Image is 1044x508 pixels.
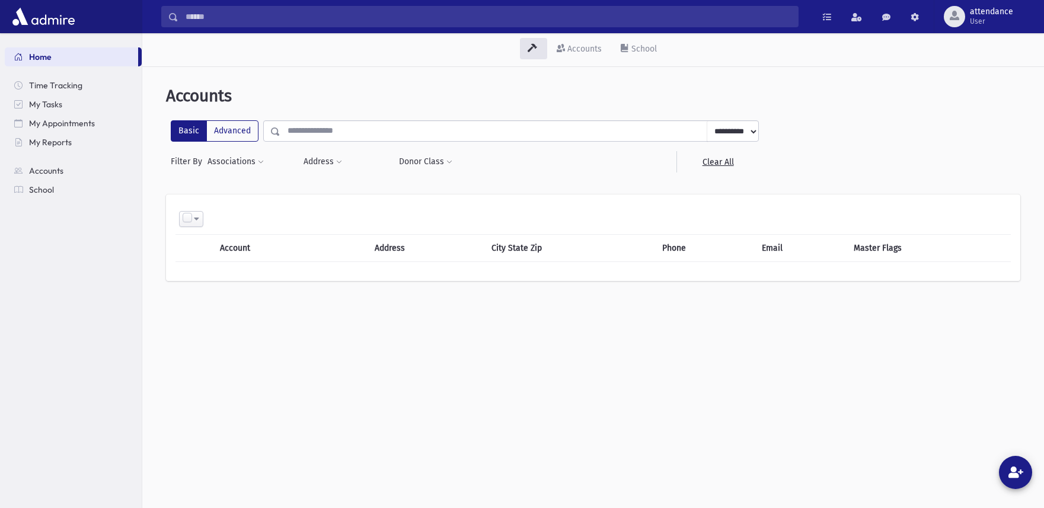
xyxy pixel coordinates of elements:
[5,180,142,199] a: School
[847,234,1011,261] th: Master Flags
[5,47,138,66] a: Home
[547,33,611,66] a: Accounts
[29,184,54,195] span: School
[303,151,343,172] button: Address
[5,114,142,133] a: My Appointments
[206,120,258,142] label: Advanced
[29,165,63,176] span: Accounts
[178,6,798,27] input: Search
[655,234,755,261] th: Phone
[166,86,232,106] span: Accounts
[9,5,78,28] img: AdmirePro
[171,120,258,142] div: FilterModes
[999,456,1032,489] button: Add New Account
[5,76,142,95] a: Time Tracking
[213,234,330,261] th: Account
[611,33,666,66] a: School
[29,80,82,91] span: Time Tracking
[676,151,759,172] a: Clear All
[755,234,847,261] th: Email
[629,44,657,54] div: School
[171,155,207,168] span: Filter By
[484,234,655,261] th: City State Zip
[29,137,72,148] span: My Reports
[5,161,142,180] a: Accounts
[970,7,1013,17] span: attendance
[171,120,207,142] label: Basic
[29,118,95,129] span: My Appointments
[368,234,485,261] th: Address
[29,52,52,62] span: Home
[207,151,264,172] button: Associations
[565,44,602,54] div: Accounts
[970,17,1013,26] span: User
[5,133,142,152] a: My Reports
[5,95,142,114] a: My Tasks
[398,151,453,172] button: Donor Class
[29,99,62,110] span: My Tasks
